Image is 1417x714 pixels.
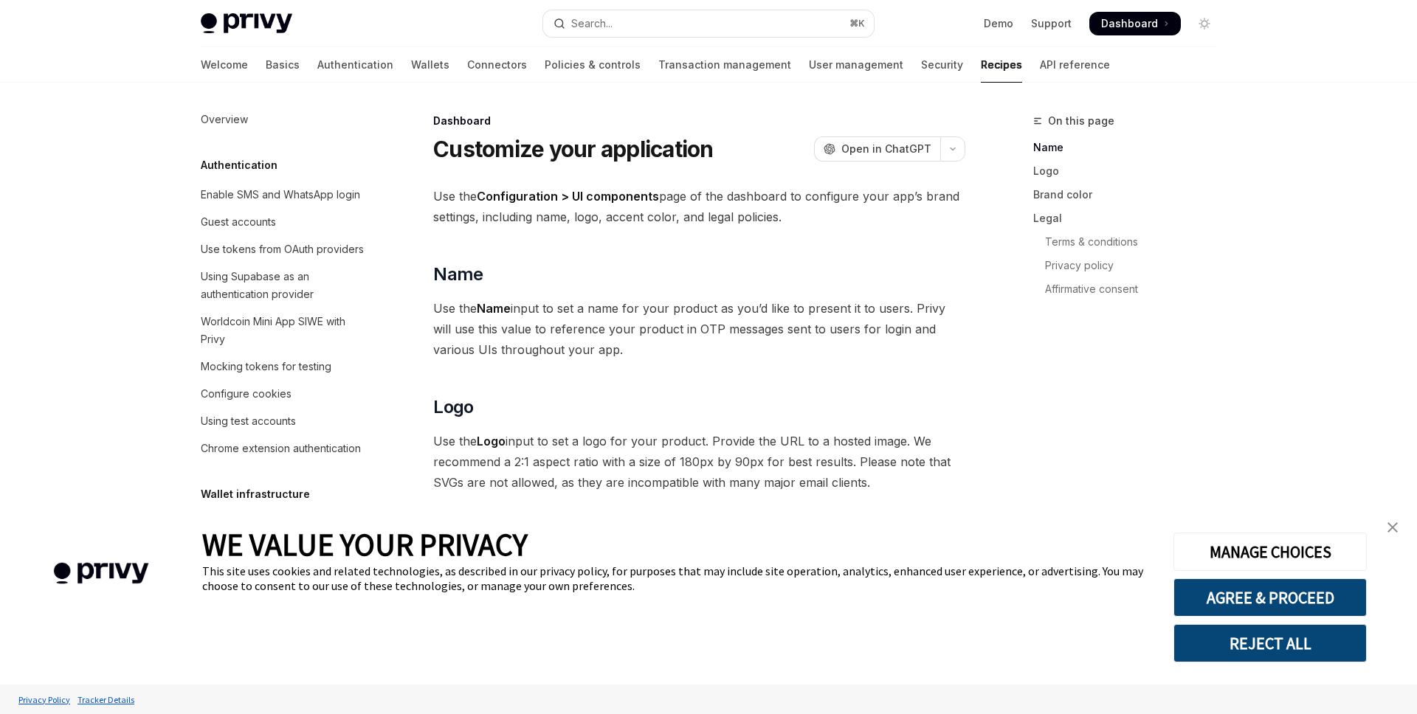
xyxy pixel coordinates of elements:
a: User management [809,47,903,83]
button: Open search [543,10,874,37]
span: Open in ChatGPT [841,142,931,156]
button: MANAGE CHOICES [1173,533,1367,571]
a: API reference [1040,47,1110,83]
a: Using test accounts [189,408,378,434]
div: Using test accounts [201,412,296,430]
a: Welcome [201,47,248,83]
div: Search... [571,15,613,32]
span: ⌘ K [849,18,865,30]
span: Name [433,263,483,286]
div: Use tokens from OAuth providers [201,240,364,258]
div: Using Supabase as an authentication provider [201,268,369,303]
a: Name [1033,136,1228,159]
div: Enable SMS and WhatsApp login [201,186,360,204]
a: Logo [1033,159,1228,183]
div: Dashboard [433,114,965,128]
a: Authentication [317,47,393,83]
a: Use tokens from OAuth providers [189,236,378,263]
a: Dashboard [1089,12,1181,35]
button: Open in ChatGPT [814,136,940,162]
span: Use the input to set a name for your product as you’d like to present it to users. Privy will use... [433,298,965,360]
a: Privacy Policy [15,687,74,713]
h5: Wallet infrastructure [201,485,310,503]
a: Connectors [467,47,527,83]
a: Recipes [981,47,1022,83]
a: Security [921,47,963,83]
strong: Logo [477,434,506,448]
div: Worldcoin Mini App SIWE with Privy [201,313,369,348]
a: Wallets [411,47,449,83]
span: Use the page of the dashboard to configure your app’s brand settings, including name, logo, accen... [433,186,965,227]
a: Overview [189,106,378,133]
span: WE VALUE YOUR PRIVACY [202,525,528,564]
a: Terms & conditions [1033,230,1228,254]
a: Tracker Details [74,687,138,713]
strong: Name [477,301,511,316]
h1: Customize your application [433,136,714,162]
span: Use the input to set a logo for your product. Provide the URL to a hosted image. We recommend a 2... [433,431,965,493]
span: Logo [433,395,474,419]
img: company logo [22,541,180,606]
strong: Configuration > UI components [477,189,659,204]
a: Demo [984,16,1013,31]
a: Affirmative consent [1033,277,1228,301]
a: Mocking tokens for testing [189,353,378,380]
a: Support [1031,16,1072,31]
div: Mocking tokens for testing [201,358,331,375]
a: close banner [1378,513,1407,542]
span: On this page [1048,112,1114,130]
a: Basics [266,47,300,83]
a: Chrome extension authentication [189,435,378,462]
div: Guest accounts [201,213,276,231]
a: Transaction management [658,47,791,83]
a: Legal [1033,207,1228,230]
div: Chrome extension authentication [201,440,361,457]
div: Configure cookies [201,385,292,403]
button: AGREE & PROCEED [1173,578,1367,617]
div: This site uses cookies and related technologies, as described in our privacy policy, for purposes... [202,564,1151,593]
button: REJECT ALL [1173,624,1367,662]
a: Worldcoin Mini App SIWE with Privy [189,308,378,353]
a: Enable SMS and WhatsApp login [189,181,378,208]
a: Using Supabase as an authentication provider [189,263,378,308]
img: close banner [1387,522,1398,533]
a: Policies & controls [545,47,641,83]
span: Dashboard [1101,16,1158,31]
img: light logo [201,13,292,34]
a: Guest accounts [189,209,378,235]
button: Toggle dark mode [1193,12,1216,35]
h5: Authentication [201,156,277,174]
a: Privacy policy [1033,254,1228,277]
a: Configure cookies [189,381,378,407]
a: Brand color [1033,183,1228,207]
div: Overview [201,111,248,128]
